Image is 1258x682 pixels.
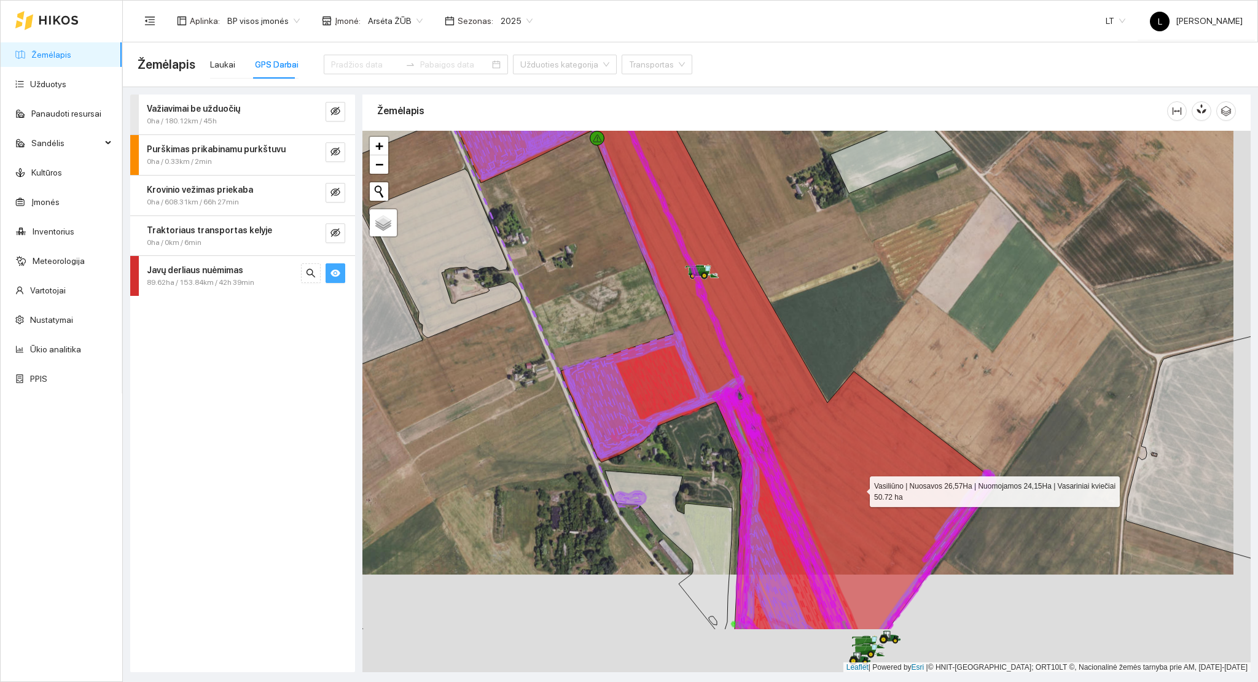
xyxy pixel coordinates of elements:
[147,104,240,114] strong: Važiavimai be užduočių
[326,263,345,283] button: eye
[30,79,66,89] a: Užduotys
[843,662,1251,673] div: | Powered by © HNIT-[GEOGRAPHIC_DATA]; ORT10LT ©, Nacionalinė žemės tarnyba prie AM, [DATE]-[DATE]
[147,156,212,168] span: 0ha / 0.33km / 2min
[210,58,235,71] div: Laukai
[405,60,415,69] span: swap-right
[377,93,1167,128] div: Žemėlapis
[846,663,869,672] a: Leaflet
[370,209,397,236] a: Layers
[147,185,253,195] strong: Krovinio vežimas priekaba
[331,58,400,71] input: Pradžios data
[130,95,355,134] div: Važiavimai be užduočių0ha / 180.12km / 45heye-invisible
[30,344,81,354] a: Ūkio analitika
[130,176,355,215] div: Krovinio vežimas priekaba0ha / 608.31km / 66h 27mineye-invisible
[147,144,286,154] strong: Purškimas prikabinamu purkštuvu
[30,374,47,384] a: PPIS
[31,131,101,155] span: Sandėlis
[130,216,355,256] div: Traktoriaus transportas kelyje0ha / 0km / 6mineye-invisible
[31,168,62,177] a: Kultūros
[370,182,388,201] button: Initiate a new search
[335,14,361,28] span: Įmonė :
[370,137,388,155] a: Zoom in
[1150,16,1243,26] span: [PERSON_NAME]
[144,15,155,26] span: menu-fold
[458,14,493,28] span: Sezonas :
[227,12,300,30] span: BP visos įmonės
[330,187,340,199] span: eye-invisible
[1168,106,1186,116] span: column-width
[138,9,162,33] button: menu-fold
[326,102,345,122] button: eye-invisible
[31,50,71,60] a: Žemėlapis
[33,227,74,236] a: Inventorius
[30,315,73,325] a: Nustatymai
[926,663,928,672] span: |
[306,268,316,280] span: search
[147,277,254,289] span: 89.62ha / 153.84km / 42h 39min
[326,142,345,162] button: eye-invisible
[1158,12,1162,31] span: L
[405,60,415,69] span: to
[330,228,340,239] span: eye-invisible
[330,268,340,280] span: eye
[130,135,355,175] div: Purškimas prikabinamu purkštuvu0ha / 0.33km / 2mineye-invisible
[330,106,340,118] span: eye-invisible
[420,58,490,71] input: Pabaigos data
[501,12,533,30] span: 2025
[301,263,321,283] button: search
[1167,101,1187,121] button: column-width
[147,265,243,275] strong: Javų derliaus nuėmimas
[177,16,187,26] span: layout
[255,58,299,71] div: GPS Darbai
[370,155,388,174] a: Zoom out
[326,183,345,203] button: eye-invisible
[1106,12,1125,30] span: LT
[445,16,455,26] span: calendar
[330,147,340,158] span: eye-invisible
[147,225,272,235] strong: Traktoriaus transportas kelyje
[130,256,355,296] div: Javų derliaus nuėmimas89.62ha / 153.84km / 42h 39minsearcheye
[912,663,924,672] a: Esri
[147,237,201,249] span: 0ha / 0km / 6min
[375,138,383,153] span: +
[30,285,66,295] a: Vartotojai
[31,197,60,207] a: Įmonės
[138,55,195,74] span: Žemėlapis
[33,256,85,266] a: Meteorologija
[368,12,423,30] span: Arsėta ŽŪB
[326,223,345,243] button: eye-invisible
[31,109,101,118] a: Panaudoti resursai
[190,14,220,28] span: Aplinka :
[147,196,239,208] span: 0ha / 608.31km / 66h 27min
[147,115,217,127] span: 0ha / 180.12km / 45h
[322,16,332,26] span: shop
[375,157,383,172] span: −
